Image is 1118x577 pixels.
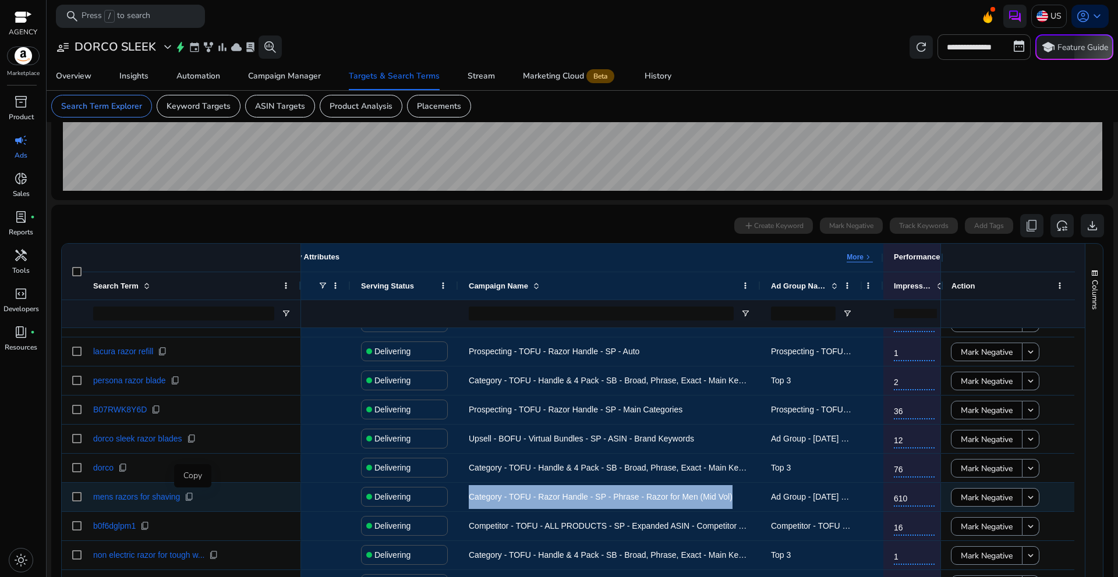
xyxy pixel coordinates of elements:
[961,515,1013,539] span: Mark Negative
[961,369,1013,393] span: Mark Negative
[93,551,204,559] span: non electric razor for tough w...
[140,521,150,530] span: content_copy
[56,72,91,80] div: Overview
[93,464,114,472] span: dorco
[914,40,928,54] span: refresh
[1090,9,1104,23] span: keyboard_arrow_down
[14,133,28,147] span: campaign
[9,27,37,37] p: AGENCY
[93,522,136,530] span: b0f6dglpm1
[961,398,1013,422] span: Mark Negative
[951,372,1023,390] button: Mark Negative
[374,456,411,480] p: Delivering
[771,376,791,385] span: Top 3
[894,371,935,390] span: 2
[1025,405,1036,415] mat-icon: keyboard_arrow_down
[330,100,392,112] p: Product Analysis
[65,9,79,23] span: search
[469,434,694,443] span: Upsell - BOFU - Virtual Bundles - SP - ASIN - Brand Keywords
[209,550,218,560] span: content_copy
[374,514,411,538] p: Delivering
[15,150,27,161] p: Ads
[1025,463,1036,473] mat-icon: keyboard_arrow_down
[894,487,935,507] span: 610
[93,434,182,443] span: dorco sleek razor blades
[30,215,35,219] span: fiber_manual_record
[894,252,969,262] div: Performance Metrics
[9,227,33,237] p: Reports
[61,100,142,112] p: Search Term Explorer
[176,72,220,80] div: Automation
[93,405,147,414] span: B07RWK8Y6D
[255,100,305,112] p: ASIN Targets
[1057,42,1108,54] p: Feature Guide
[771,521,1060,530] span: Competitor - TOFU - ALL PRODUCTS - SP - Expanded ASIN - Competitor ASIN
[771,463,791,472] span: Top 3
[468,72,495,80] div: Stream
[7,69,40,78] p: Marketplace
[894,282,932,290] span: Impressions
[158,347,167,356] span: content_copy
[1025,434,1036,444] mat-icon: keyboard_arrow_down
[1085,219,1099,233] span: download
[469,307,734,320] input: Campaign Name Filter Input
[187,434,196,443] span: content_copy
[248,72,321,80] div: Campaign Manager
[175,41,186,53] span: bolt
[14,553,28,567] span: light_mode
[118,463,128,472] span: content_copy
[30,330,35,334] span: fiber_manual_record
[645,72,671,80] div: History
[5,342,37,352] p: Resources
[14,210,28,224] span: lab_profile
[12,265,30,276] p: Tools
[469,405,682,414] span: Prospecting - TOFU - Razor Handle - SP - Main Categories
[951,314,1023,332] button: Mark Negative
[349,72,440,80] div: Targets & Search Terms
[119,72,148,80] div: Insights
[1025,376,1036,386] mat-icon: keyboard_arrow_down
[374,398,411,422] p: Delivering
[771,550,791,560] span: Top 3
[951,488,1023,507] button: Mark Negative
[217,41,228,53] span: bar_chart
[245,41,256,53] span: lab_profile
[189,41,200,53] span: event
[469,463,765,472] span: Category - TOFU - Handle & 4 Pack - SB - Broad, Phrase, Exact - Main Keywords
[771,405,985,414] span: Prospecting - TOFU - Razor Handle - SP - Main Categories
[951,282,975,290] span: Action
[1050,6,1062,26] p: US
[174,464,211,487] div: Copy
[951,459,1023,478] button: Mark Negative
[151,405,161,414] span: content_copy
[864,252,873,262] span: keyboard_arrow_right
[469,550,765,560] span: Category - TOFU - Handle & 4 Pack - SB - Broad, Phrase, Exact - Main Keywords
[75,40,156,54] h3: DORCO SLEEK
[8,47,39,65] img: amazon.svg
[361,282,414,290] span: Serving Status
[771,347,942,356] span: Prospecting - TOFU - Razor Handle - SP - Auto
[56,40,70,54] span: user_attributes
[14,325,28,339] span: book_4
[231,41,242,53] span: cloud
[167,100,231,112] p: Keyword Targets
[1081,214,1104,237] button: download
[374,427,411,451] p: Delivering
[1025,492,1036,503] mat-icon: keyboard_arrow_down
[961,457,1013,480] span: Mark Negative
[14,248,28,262] span: handyman
[843,309,852,318] button: Open Filter Menu
[894,400,935,419] span: 36
[951,343,1023,361] button: Mark Negative
[374,340,411,364] p: Delivering
[771,434,889,443] span: Ad Group - [DATE] 14:41:33.612
[1025,521,1036,532] mat-icon: keyboard_arrow_down
[961,486,1013,510] span: Mark Negative
[961,544,1013,568] span: Mark Negative
[281,309,291,318] button: Open Filter Menu
[14,95,28,109] span: inventory_2
[523,72,617,81] div: Marketing Cloud
[374,369,411,393] p: Delivering
[1050,214,1074,237] button: reset_settings
[1025,347,1036,357] mat-icon: keyboard_arrow_down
